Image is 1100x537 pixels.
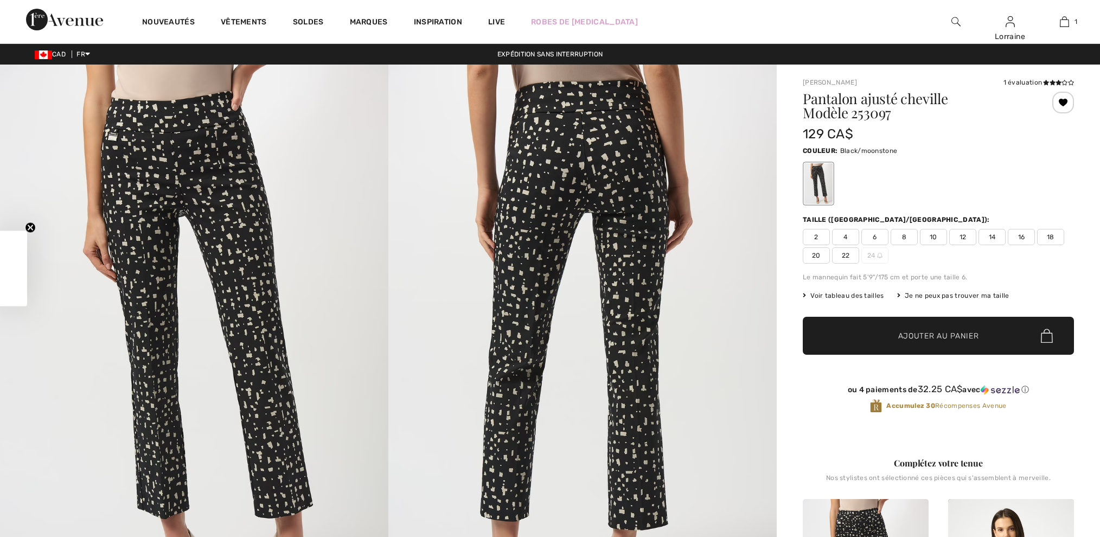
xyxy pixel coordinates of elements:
[949,229,976,245] span: 12
[803,215,992,225] div: Taille ([GEOGRAPHIC_DATA]/[GEOGRAPHIC_DATA]):
[861,229,888,245] span: 6
[803,384,1074,395] div: ou 4 paiements de avec
[897,291,1009,301] div: Je ne peux pas trouver ma taille
[861,247,888,264] span: 24
[803,291,884,301] span: Voir tableau des tailles
[803,384,1074,399] div: ou 4 paiements de32.25 CA$avecSezzle Cliquez pour en savoir plus sur Sezzle
[803,457,1074,470] div: Complétez votre tenue
[877,253,882,258] img: ring-m.svg
[886,402,935,410] strong: Accumulez 30
[898,330,979,342] span: Ajouter au panier
[803,126,853,142] span: 129 CA$
[221,17,267,29] a: Vêtements
[886,401,1006,411] span: Récompenses Avenue
[920,229,947,245] span: 10
[870,399,882,413] img: Récompenses Avenue
[35,50,70,58] span: CAD
[142,17,195,29] a: Nouveautés
[803,247,830,264] span: 20
[918,383,963,394] span: 32.25 CA$
[293,17,324,29] a: Soldes
[803,92,1029,120] h1: Pantalon ajusté cheville Modèle 253097
[350,17,388,29] a: Marques
[1038,15,1091,28] a: 1
[1003,78,1074,87] div: 1 évaluation
[983,31,1037,42] div: Lorraine
[979,229,1006,245] span: 14
[26,9,103,30] img: 1ère Avenue
[35,50,52,59] img: Canadian Dollar
[531,16,638,28] a: Robes de [MEDICAL_DATA]
[803,272,1074,282] div: Le mannequin fait 5'9"/175 cm et porte une taille 6.
[803,317,1074,355] button: Ajouter au panier
[1075,17,1077,27] span: 1
[1008,229,1035,245] span: 16
[803,474,1074,490] div: Nos stylistes ont sélectionné ces pièces qui s'assemblent à merveille.
[803,229,830,245] span: 2
[840,147,898,155] span: Black/moonstone
[1041,329,1053,343] img: Bag.svg
[1060,15,1069,28] img: Mon panier
[25,222,36,233] button: Close teaser
[981,385,1020,395] img: Sezzle
[832,229,859,245] span: 4
[1037,229,1064,245] span: 18
[1006,15,1015,28] img: Mes infos
[1006,16,1015,27] a: Se connecter
[891,229,918,245] span: 8
[414,17,462,29] span: Inspiration
[803,147,837,155] span: Couleur:
[951,15,961,28] img: recherche
[76,50,90,58] span: FR
[832,247,859,264] span: 22
[488,16,505,28] a: Live
[803,79,857,86] a: [PERSON_NAME]
[804,163,833,204] div: Black/moonstone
